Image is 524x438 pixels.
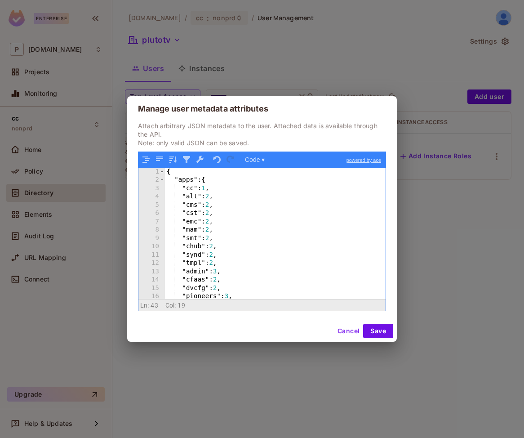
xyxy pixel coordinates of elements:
[165,302,176,309] span: Col:
[225,154,236,165] button: Redo (Ctrl+Shift+Z)
[138,226,165,234] div: 8
[138,121,386,147] p: Attach arbitrary JSON metadata to the user. Attached data is available through the API. Note: onl...
[138,209,165,218] div: 6
[138,234,165,243] div: 9
[138,259,165,268] div: 12
[140,302,149,309] span: Ln:
[211,154,223,165] button: Undo last action (Ctrl+Z)
[242,154,268,165] button: Code ▾
[138,251,165,259] div: 11
[138,242,165,251] div: 10
[138,218,165,226] div: 7
[138,176,165,184] div: 2
[127,96,397,121] h2: Manage user metadata attributes
[194,154,206,165] button: Repair JSON: fix quotes and escape characters, remove comments and JSONP notation, turn JavaScrip...
[138,192,165,201] div: 4
[138,268,165,276] div: 13
[140,154,152,165] button: Format JSON data, with proper indentation and line feeds (Ctrl+I)
[181,154,192,165] button: Filter, sort, or transform contents
[138,276,165,284] div: 14
[151,302,158,309] span: 43
[138,184,165,193] div: 3
[363,324,393,338] button: Save
[154,154,165,165] button: Compact JSON data, remove all whitespaces (Ctrl+Shift+I)
[334,324,363,338] button: Cancel
[138,168,165,176] div: 1
[342,152,386,168] a: powered by ace
[167,154,179,165] button: Sort contents
[138,201,165,210] div: 5
[178,302,185,309] span: 19
[138,292,165,301] div: 16
[138,284,165,293] div: 15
